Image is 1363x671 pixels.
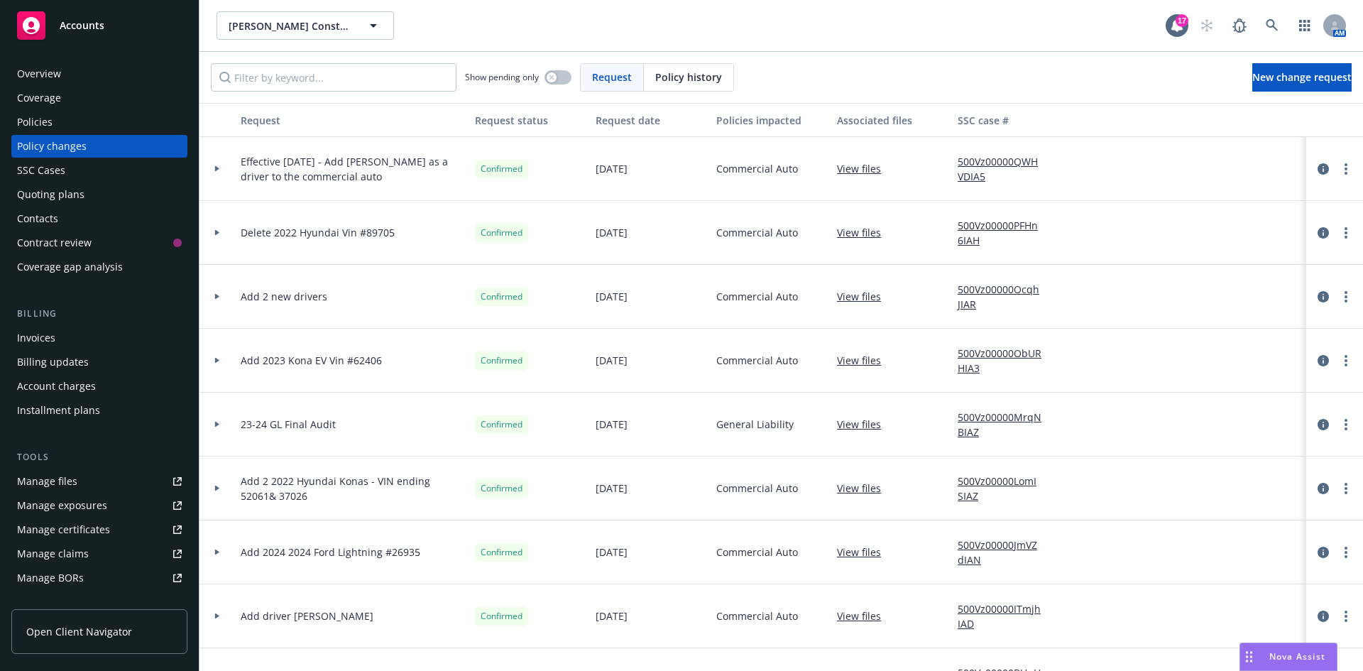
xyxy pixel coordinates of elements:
[1258,11,1286,40] a: Search
[1193,11,1221,40] a: Start snowing
[11,591,187,613] a: Summary of insurance
[11,231,187,254] a: Contract review
[958,474,1053,503] a: 500Vz00000LomISIAZ
[199,457,235,520] div: Toggle Row Expanded
[1176,14,1188,27] div: 17
[11,307,187,321] div: Billing
[837,225,892,240] a: View files
[958,410,1053,440] a: 500Vz00000MrqNBIAZ
[17,470,77,493] div: Manage files
[1337,352,1354,369] a: more
[1240,643,1258,670] div: Drag to move
[596,113,705,128] div: Request date
[17,542,89,565] div: Manage claims
[17,494,107,517] div: Manage exposures
[11,518,187,541] a: Manage certificates
[11,111,187,133] a: Policies
[241,474,464,503] span: Add 2 2022 Hyundai Konas - VIN ending 52061& 37026
[596,289,628,304] span: [DATE]
[241,113,464,128] div: Request
[596,481,628,496] span: [DATE]
[17,111,53,133] div: Policies
[11,567,187,589] a: Manage BORs
[837,289,892,304] a: View files
[1269,650,1325,662] span: Nova Assist
[11,87,187,109] a: Coverage
[481,482,522,495] span: Confirmed
[17,62,61,85] div: Overview
[716,417,794,432] span: General Liability
[716,225,798,240] span: Commercial Auto
[199,520,235,584] div: Toggle Row Expanded
[596,161,628,176] span: [DATE]
[241,289,327,304] span: Add 2 new drivers
[716,161,798,176] span: Commercial Auto
[831,103,952,137] button: Associated files
[590,103,711,137] button: Request date
[481,227,522,239] span: Confirmed
[1315,224,1332,241] a: circleInformation
[17,159,65,182] div: SSC Cases
[17,567,84,589] div: Manage BORs
[11,6,187,45] a: Accounts
[11,450,187,464] div: Tools
[1315,608,1332,625] a: circleInformation
[837,545,892,560] a: View files
[481,163,522,175] span: Confirmed
[596,353,628,368] span: [DATE]
[837,353,892,368] a: View files
[481,546,522,559] span: Confirmed
[17,351,89,373] div: Billing updates
[11,399,187,422] a: Installment plans
[596,417,628,432] span: [DATE]
[1337,160,1354,178] a: more
[11,542,187,565] a: Manage claims
[1315,352,1332,369] a: circleInformation
[241,417,336,432] span: 23-24 GL Final Audit
[11,135,187,158] a: Policy changes
[1337,288,1354,305] a: more
[481,610,522,623] span: Confirmed
[716,289,798,304] span: Commercial Auto
[217,11,394,40] button: [PERSON_NAME] Construction Co. Inc.
[11,375,187,398] a: Account charges
[596,545,628,560] span: [DATE]
[469,103,590,137] button: Request status
[17,87,61,109] div: Coverage
[1337,608,1354,625] a: more
[711,103,831,137] button: Policies impacted
[1315,480,1332,497] a: circleInformation
[17,327,55,349] div: Invoices
[17,207,58,230] div: Contacts
[952,103,1058,137] button: SSC case #
[1291,11,1319,40] a: Switch app
[592,70,632,84] span: Request
[11,207,187,230] a: Contacts
[596,225,628,240] span: [DATE]
[11,494,187,517] a: Manage exposures
[1315,544,1332,561] a: circleInformation
[241,545,420,560] span: Add 2024 2024 Ford Lightning #26935
[655,70,722,84] span: Policy history
[17,375,96,398] div: Account charges
[17,231,92,254] div: Contract review
[199,393,235,457] div: Toggle Row Expanded
[1315,288,1332,305] a: circleInformation
[596,609,628,623] span: [DATE]
[837,609,892,623] a: View files
[958,154,1053,184] a: 500Vz00000QWHVDIA5
[235,103,469,137] button: Request
[465,71,539,83] span: Show pending only
[716,545,798,560] span: Commercial Auto
[11,62,187,85] a: Overview
[17,256,123,278] div: Coverage gap analysis
[1225,11,1254,40] a: Report a Bug
[837,481,892,496] a: View files
[11,183,187,206] a: Quoting plans
[958,538,1053,567] a: 500Vz00000JmVZdIAN
[17,135,87,158] div: Policy changes
[17,183,84,206] div: Quoting plans
[11,470,187,493] a: Manage files
[199,137,235,201] div: Toggle Row Expanded
[11,327,187,349] a: Invoices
